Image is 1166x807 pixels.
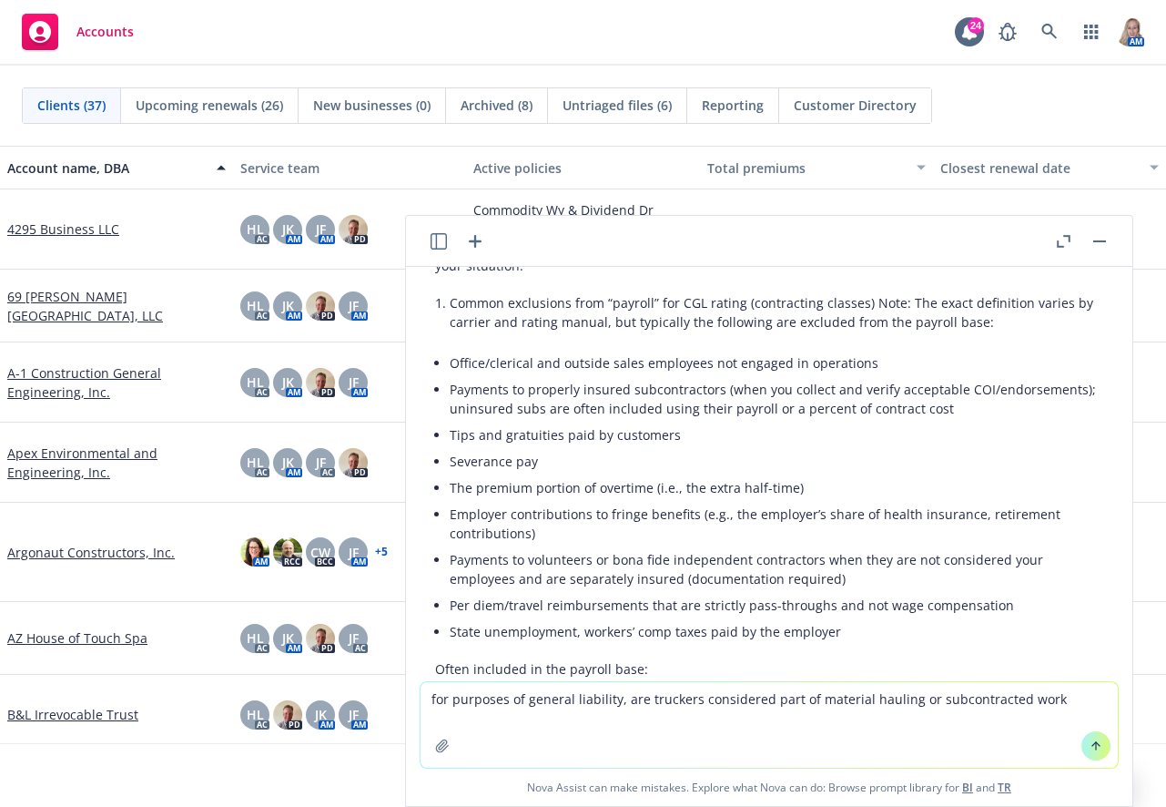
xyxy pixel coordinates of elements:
button: Total premiums [700,146,933,189]
button: Service team [233,146,466,189]
li: State unemployment, workers’ comp taxes paid by the employer [450,618,1103,645]
a: BI [962,780,973,795]
span: Archived (8) [461,96,532,115]
li: Severance pay [450,448,1103,475]
li: Common exclusions from “payroll” for CGL rating (contracting classes) Note: The exact definition ... [450,290,1103,335]
li: Payments to properly insured subcontractors (when you collect and verify acceptable COI/endorseme... [450,376,1103,422]
span: New businesses (0) [313,96,431,115]
div: Service team [240,158,459,178]
a: Search [1031,14,1068,50]
img: photo [1115,17,1144,46]
img: photo [240,537,269,567]
span: JF [316,453,326,472]
textarea: for purposes of general liability, are truckers considered part of material hauling or subcontrac... [421,682,1118,768]
span: HL [247,705,264,724]
a: AZ House of Touch Spa [7,628,147,648]
span: JF [349,628,359,648]
span: Nova Assist can make mistakes. Explore what Nova can do: Browse prompt library for and [413,769,1125,806]
a: + 5 [375,547,388,557]
a: 69 [PERSON_NAME][GEOGRAPHIC_DATA], LLC [7,287,226,325]
span: HL [247,296,264,315]
span: Accounts [76,25,134,39]
span: JK [315,705,327,724]
span: JK [282,220,294,239]
img: photo [306,368,335,397]
a: 4295 Business LLC [7,220,119,239]
span: Customer Directory [794,96,917,115]
div: Account name, DBA [7,158,206,178]
div: Total premiums [707,158,906,178]
span: JF [349,543,359,562]
a: Switch app [1073,14,1110,50]
li: Payments to volunteers or bona fide independent contractors when they are not considered your emp... [450,547,1103,592]
span: JK [282,296,294,315]
a: Apex Environmental and Engineering, Inc. [7,444,226,482]
span: Clients (37) [37,96,106,115]
p: Often included in the payroll base: [435,659,1103,679]
span: HL [247,628,264,648]
a: B&L Irrevocable Trust [7,705,138,724]
span: CW [310,543,330,562]
li: Tips and gratuities paid by customers [450,422,1103,448]
span: JK [282,373,294,392]
span: JF [316,220,326,239]
img: photo [339,448,368,477]
li: Office/clerical and outside sales employees not engaged in operations [450,350,1103,376]
a: Commodity Wy & Dividend Dr [473,200,692,220]
span: Untriaged files (6) [563,96,672,115]
span: JF [349,373,359,392]
span: HL [247,373,264,392]
a: Argonaut Constructors, Inc. [7,543,175,562]
a: Report a Bug [989,14,1026,50]
span: JK [282,628,294,648]
span: JF [349,296,359,315]
li: Employer contributions to fringe benefits (e.g., the employer’s share of health insurance, retire... [450,501,1103,547]
span: JK [282,453,294,472]
li: Per diem/travel reimbursements that are strictly pass-throughs and not wage compensation [450,592,1103,618]
img: photo [273,537,302,567]
span: Upcoming renewals (26) [136,96,283,115]
span: HL [247,220,264,239]
a: TR [998,780,1011,795]
a: Accounts [15,6,141,57]
img: photo [306,624,335,653]
span: Reporting [702,96,764,115]
span: JF [349,705,359,724]
div: Closest renewal date [940,158,1139,178]
button: Closest renewal date [933,146,1166,189]
div: Active policies [473,158,692,178]
div: 24 [968,17,984,34]
li: The premium portion of overtime (i.e., the extra half-time) [450,475,1103,501]
img: photo [339,215,368,244]
img: photo [273,700,302,730]
a: A-1 Construction General Engineering, Inc. [7,363,226,402]
button: Active policies [466,146,699,189]
img: photo [306,291,335,321]
span: HL [247,453,264,472]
